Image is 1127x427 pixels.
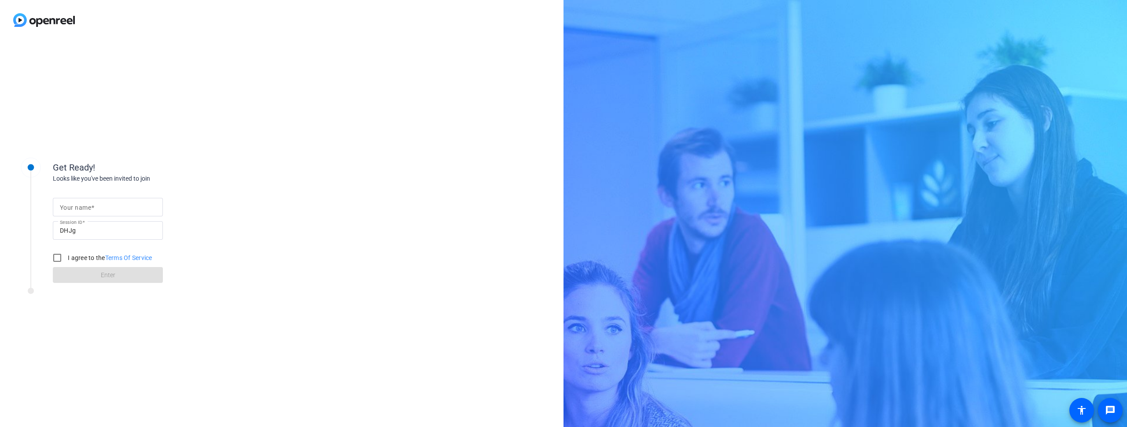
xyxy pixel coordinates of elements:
[66,253,152,262] label: I agree to the
[1105,405,1116,416] mat-icon: message
[1076,405,1087,416] mat-icon: accessibility
[60,219,82,225] mat-label: Session ID
[53,174,229,183] div: Looks like you've been invited to join
[53,161,229,174] div: Get Ready!
[105,254,152,261] a: Terms Of Service
[60,204,91,211] mat-label: Your name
